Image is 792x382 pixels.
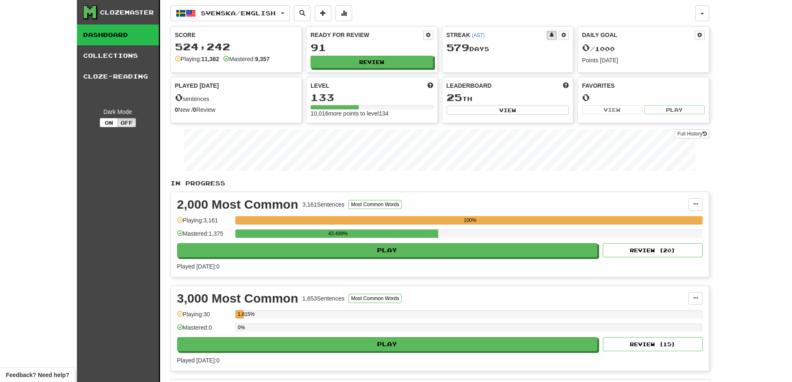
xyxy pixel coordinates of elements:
button: Add sentence to collection [315,5,331,21]
div: Score [175,31,298,39]
div: Day s [447,42,569,53]
div: 3,161 Sentences [302,200,344,209]
div: 1.815% [238,310,244,318]
span: / 1000 [582,45,615,52]
span: Svenska / English [201,10,276,17]
div: 524,242 [175,42,298,52]
span: Open feedback widget [6,371,69,379]
button: Review [311,56,433,68]
div: Clozemaster [100,8,154,17]
strong: 11,382 [201,56,219,62]
span: 0 [582,42,590,53]
strong: 0 [175,106,178,113]
button: Svenska/English [170,5,290,21]
span: This week in points, UTC [563,81,569,90]
div: 3,000 Most Common [177,292,299,305]
button: Review (15) [603,337,703,351]
span: 25 [447,91,462,103]
p: In Progress [170,179,709,187]
div: 43.499% [238,229,439,238]
div: 100% [238,216,703,224]
button: Search sentences [294,5,311,21]
div: Dark Mode [83,108,153,116]
button: Off [118,118,136,127]
div: Mastered: 1,375 [177,229,231,243]
a: Cloze-Reading [77,66,159,87]
div: th [447,92,569,103]
div: 10,016 more points to level 134 [311,109,433,118]
div: New / Review [175,106,298,114]
div: 1,653 Sentences [302,294,344,303]
div: Streak [447,31,547,39]
span: 0 [175,91,183,103]
span: Level [311,81,329,90]
div: Daily Goal [582,31,695,40]
button: More stats [336,5,352,21]
span: Played [DATE] [175,81,219,90]
strong: 9,357 [255,56,269,62]
a: (AST) [472,32,485,38]
button: View [582,105,642,114]
div: Playing: 3,161 [177,216,231,230]
button: On [100,118,118,127]
div: 2,000 Most Common [177,198,299,211]
div: Ready for Review [311,31,423,39]
button: Play [177,337,598,351]
span: Leaderboard [447,81,492,90]
a: Collections [77,45,159,66]
div: Playing: 30 [177,310,231,324]
span: Score more points to level up [427,81,433,90]
div: 91 [311,42,433,53]
button: Most Common Words [348,200,402,209]
span: 579 [447,42,469,53]
button: Play [177,243,598,257]
div: Mastered: 0 [177,323,231,337]
strong: 0 [193,106,196,113]
span: Played [DATE]: 0 [177,263,220,270]
div: 133 [311,92,433,103]
div: Playing: [175,55,220,63]
div: Mastered: [223,55,269,63]
div: Points [DATE] [582,56,705,64]
div: 0 [582,92,705,103]
button: View [447,106,569,115]
div: sentences [175,92,298,103]
span: Played [DATE]: 0 [177,357,220,364]
button: Play [644,105,705,114]
button: Review (20) [603,243,703,257]
div: Favorites [582,81,705,90]
button: Most Common Words [348,294,402,303]
a: Dashboard [77,25,159,45]
a: Full History [675,129,709,138]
